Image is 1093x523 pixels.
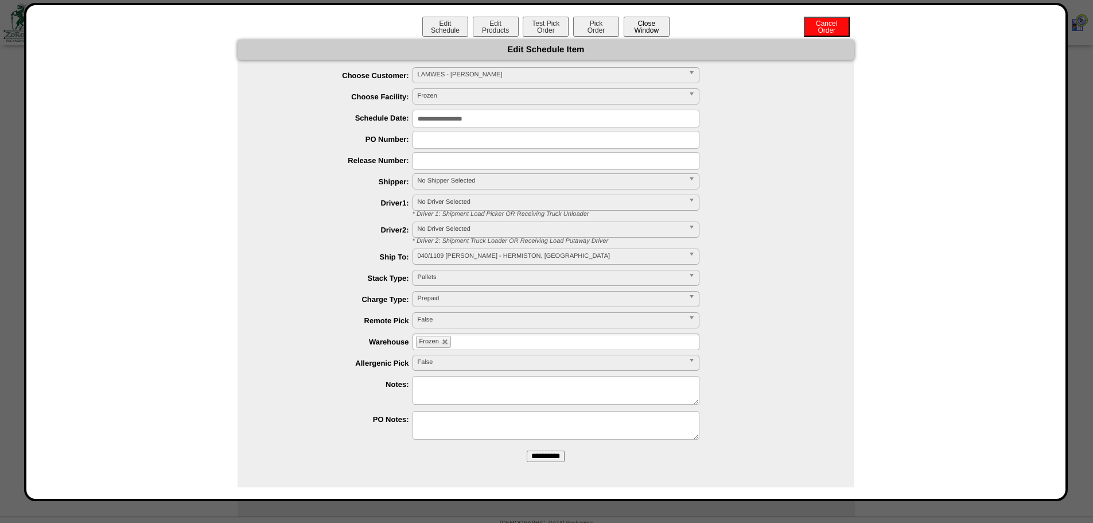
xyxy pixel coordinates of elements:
[404,211,854,218] div: * Driver 1: Shipment Load Picker OR Receiving Truck Unloader
[238,40,854,60] div: Edit Schedule Item
[260,177,413,186] label: Shipper:
[404,238,854,245] div: * Driver 2: Shipment Truck Loader OR Receiving Load Putaway Driver
[418,195,684,209] span: No Driver Selected
[260,253,413,261] label: Ship To:
[418,313,684,327] span: False
[418,249,684,263] span: 040/1109 [PERSON_NAME] - HERMISTON, [GEOGRAPHIC_DATA]
[260,114,413,122] label: Schedule Date:
[418,270,684,284] span: Pallets
[418,355,684,369] span: False
[260,359,413,367] label: Allergenic Pick
[260,226,413,234] label: Driver2:
[260,135,413,144] label: PO Number:
[260,71,413,80] label: Choose Customer:
[418,89,684,103] span: Frozen
[418,68,684,82] span: LAMWES - [PERSON_NAME]
[260,156,413,165] label: Release Number:
[260,316,413,325] label: Remote Pick
[418,292,684,305] span: Prepaid
[573,17,619,37] button: PickOrder
[260,380,413,389] label: Notes:
[260,338,413,346] label: Warehouse
[623,26,671,34] a: CloseWindow
[260,415,413,424] label: PO Notes:
[260,274,413,282] label: Stack Type:
[523,17,569,37] button: Test PickOrder
[419,338,439,345] span: Frozen
[418,222,684,236] span: No Driver Selected
[473,17,519,37] button: EditProducts
[804,17,850,37] button: CancelOrder
[260,199,413,207] label: Driver1:
[624,17,670,37] button: CloseWindow
[422,17,468,37] button: EditSchedule
[418,174,684,188] span: No Shipper Selected
[260,92,413,101] label: Choose Facility:
[260,295,413,304] label: Charge Type:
